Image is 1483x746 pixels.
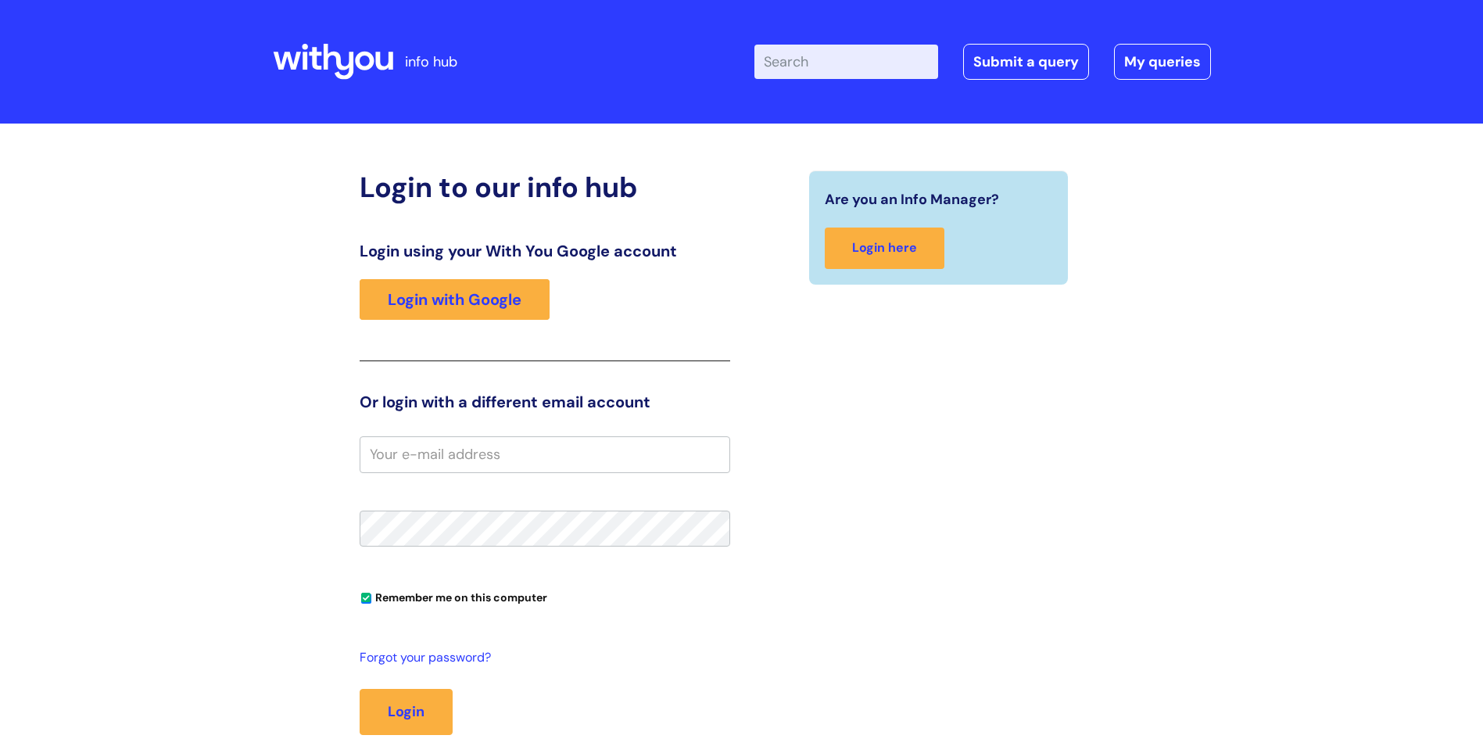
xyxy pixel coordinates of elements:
[360,393,730,411] h3: Or login with a different email account
[360,279,550,320] a: Login with Google
[963,44,1089,80] a: Submit a query
[1114,44,1211,80] a: My queries
[360,587,547,604] label: Remember me on this computer
[825,228,944,269] a: Login here
[360,647,722,669] a: Forgot your password?
[360,584,730,609] div: You can uncheck this option if you're logging in from a shared device
[825,187,999,212] span: Are you an Info Manager?
[360,170,730,204] h2: Login to our info hub
[360,242,730,260] h3: Login using your With You Google account
[405,49,457,74] p: info hub
[361,594,371,604] input: Remember me on this computer
[754,45,938,79] input: Search
[360,436,730,472] input: Your e-mail address
[360,689,453,734] button: Login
